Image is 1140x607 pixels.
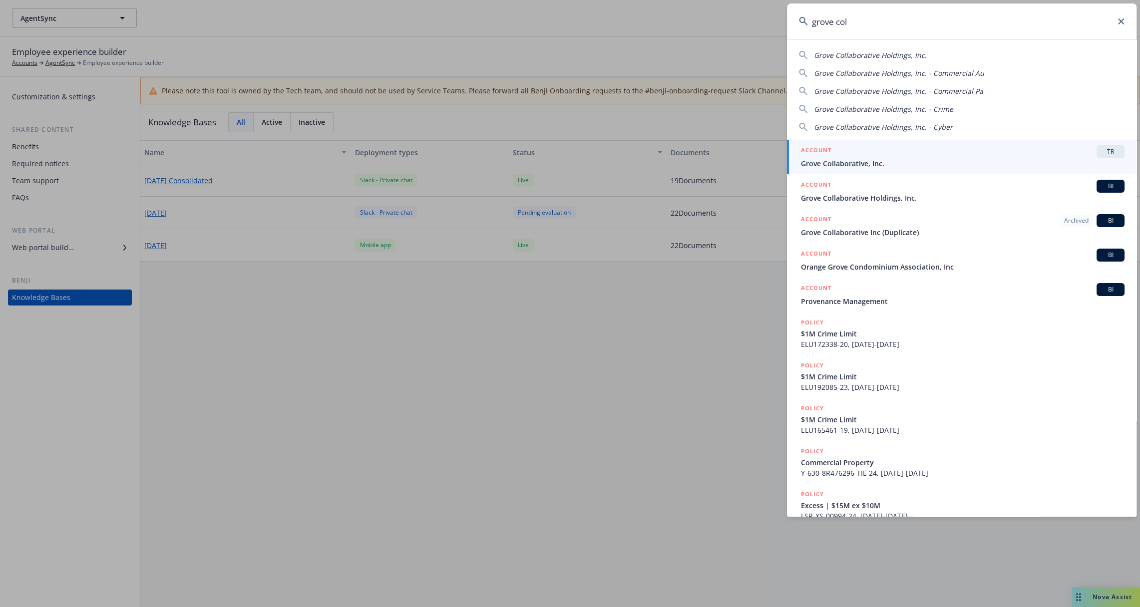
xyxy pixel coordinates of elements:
[814,68,984,78] span: Grove Collaborative Holdings, Inc. - Commercial Au
[787,243,1137,278] a: ACCOUNTBIOrange Grove Condominium Association, Inc
[801,468,1125,478] span: Y-630-8R476296-TIL-24, [DATE]-[DATE]
[801,339,1125,349] span: ELU172338-20, [DATE]-[DATE]
[801,283,831,295] h5: ACCOUNT
[787,312,1137,355] a: POLICY$1M Crime LimitELU172338-20, [DATE]-[DATE]
[787,174,1137,209] a: ACCOUNTBIGrove Collaborative Holdings, Inc.
[801,457,1125,468] span: Commercial Property
[801,158,1125,169] span: Grove Collaborative, Inc.
[801,446,824,456] h5: POLICY
[1101,182,1121,191] span: BI
[787,441,1137,484] a: POLICYCommercial PropertyY-630-8R476296-TIL-24, [DATE]-[DATE]
[787,3,1137,39] input: Search...
[1064,216,1089,225] span: Archived
[801,296,1125,306] span: Provenance Management
[801,500,1125,511] span: Excess | $15M ex $10M
[814,86,983,96] span: Grove Collaborative Holdings, Inc. - Commercial Pa
[801,262,1125,272] span: Orange Grove Condominium Association, Inc
[801,317,824,327] h5: POLICY
[1101,216,1121,225] span: BI
[814,50,927,60] span: Grove Collaborative Holdings, Inc.
[801,511,1125,521] span: LSR-XS-00994-24, [DATE]-[DATE]
[801,145,831,157] h5: ACCOUNT
[1101,251,1121,260] span: BI
[801,425,1125,435] span: ELU165461-19, [DATE]-[DATE]
[801,489,824,499] h5: POLICY
[814,122,953,132] span: Grove Collaborative Holdings, Inc. - Cyber
[801,414,1125,425] span: $1M Crime Limit
[801,180,831,192] h5: ACCOUNT
[801,382,1125,392] span: ELU192085-23, [DATE]-[DATE]
[801,328,1125,339] span: $1M Crime Limit
[801,360,824,370] h5: POLICY
[1101,147,1121,156] span: TR
[1101,285,1121,294] span: BI
[801,193,1125,203] span: Grove Collaborative Holdings, Inc.
[801,227,1125,238] span: Grove Collaborative Inc (Duplicate)
[801,249,831,261] h5: ACCOUNT
[787,140,1137,174] a: ACCOUNTTRGrove Collaborative, Inc.
[787,355,1137,398] a: POLICY$1M Crime LimitELU192085-23, [DATE]-[DATE]
[787,484,1137,527] a: POLICYExcess | $15M ex $10MLSR-XS-00994-24, [DATE]-[DATE]
[814,104,953,114] span: Grove Collaborative Holdings, Inc. - Crime
[801,214,831,226] h5: ACCOUNT
[787,209,1137,243] a: ACCOUNTArchivedBIGrove Collaborative Inc (Duplicate)
[787,398,1137,441] a: POLICY$1M Crime LimitELU165461-19, [DATE]-[DATE]
[801,371,1125,382] span: $1M Crime Limit
[801,403,824,413] h5: POLICY
[787,278,1137,312] a: ACCOUNTBIProvenance Management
